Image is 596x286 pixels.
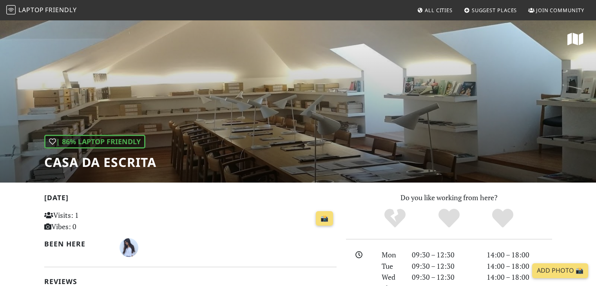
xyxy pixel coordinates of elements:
[44,155,156,170] h1: Casa da Escrita
[461,3,520,17] a: Suggest Places
[120,238,138,257] img: 1651-iara.jpg
[482,272,557,283] div: 14:00 – 18:00
[425,7,453,14] span: All Cities
[482,261,557,272] div: 14:00 – 18:00
[45,5,76,14] span: Friendly
[316,211,333,226] a: 📸
[407,261,482,272] div: 09:30 – 12:30
[377,249,407,261] div: Mon
[18,5,44,14] span: Laptop
[6,4,77,17] a: LaptopFriendly LaptopFriendly
[525,3,587,17] a: Join Community
[482,249,557,261] div: 14:00 – 18:00
[422,208,476,229] div: Yes
[472,7,517,14] span: Suggest Places
[44,277,337,286] h2: Reviews
[407,272,482,283] div: 09:30 – 12:30
[368,208,422,229] div: No
[532,263,588,278] a: Add Photo 📸
[476,208,530,229] div: Definitely!
[377,272,407,283] div: Wed
[414,3,456,17] a: All Cities
[44,210,136,232] p: Visits: 1 Vibes: 0
[536,7,584,14] span: Join Community
[346,192,552,203] p: Do you like working from here?
[407,249,482,261] div: 09:30 – 12:30
[6,5,16,14] img: LaptopFriendly
[377,261,407,272] div: Tue
[44,194,337,205] h2: [DATE]
[120,242,138,252] span: Iara Pratas
[44,135,145,148] div: | 86% Laptop Friendly
[44,240,111,248] h2: Been here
